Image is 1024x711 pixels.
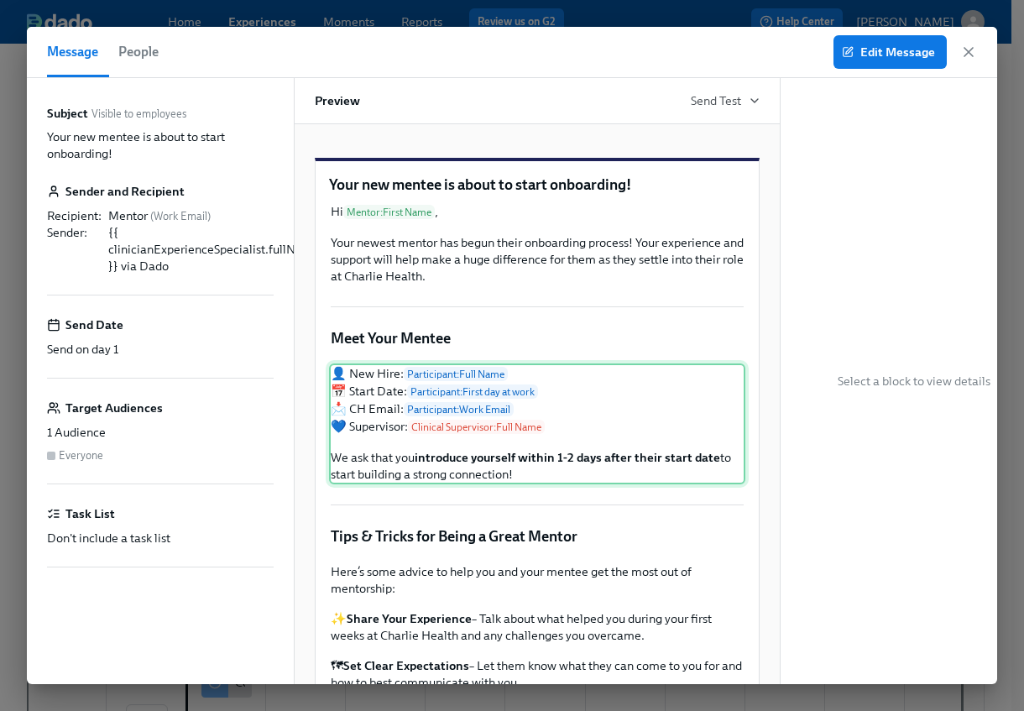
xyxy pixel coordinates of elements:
h6: Task List [65,504,115,523]
label: Subject [47,105,88,122]
div: Sender : [47,224,102,274]
div: {{ clinicianExperienceSpecialist.fullName }} via Dado [108,224,320,274]
span: People [118,40,159,64]
div: Tips & Tricks for Being a Great Mentor [329,525,745,548]
h6: Sender and Recipient [65,182,185,201]
div: Don't include a task list [47,530,274,546]
p: Your new mentee is about to start onboarding! [47,128,274,162]
div: Mentor [108,207,320,224]
div: 👤 New Hire:Participant:Full Name 📅 Start Date:Participant:First day at work 📩 CH Email:Participan... [329,363,745,484]
div: Send on day 1 [47,341,274,358]
span: Edit Message [845,44,935,60]
div: Recipient : [47,207,102,224]
span: Visible to employees [91,106,186,122]
div: Meet Your Mentee [329,327,745,350]
span: ( Work Email ) [150,210,211,222]
h6: Target Audiences [65,399,163,417]
div: HiMentor:First Name, Your newest mentor has begun their onboarding process! Your experience and s... [329,201,745,286]
button: Send Test [691,92,760,109]
button: Edit Message [833,35,947,69]
h6: Preview [315,91,360,110]
div: Everyone [59,447,103,463]
h6: Send Date [65,316,123,334]
span: Message [47,40,98,64]
div: 1 Audience [47,424,274,441]
p: Your new mentee is about to start onboarding! [329,175,745,195]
